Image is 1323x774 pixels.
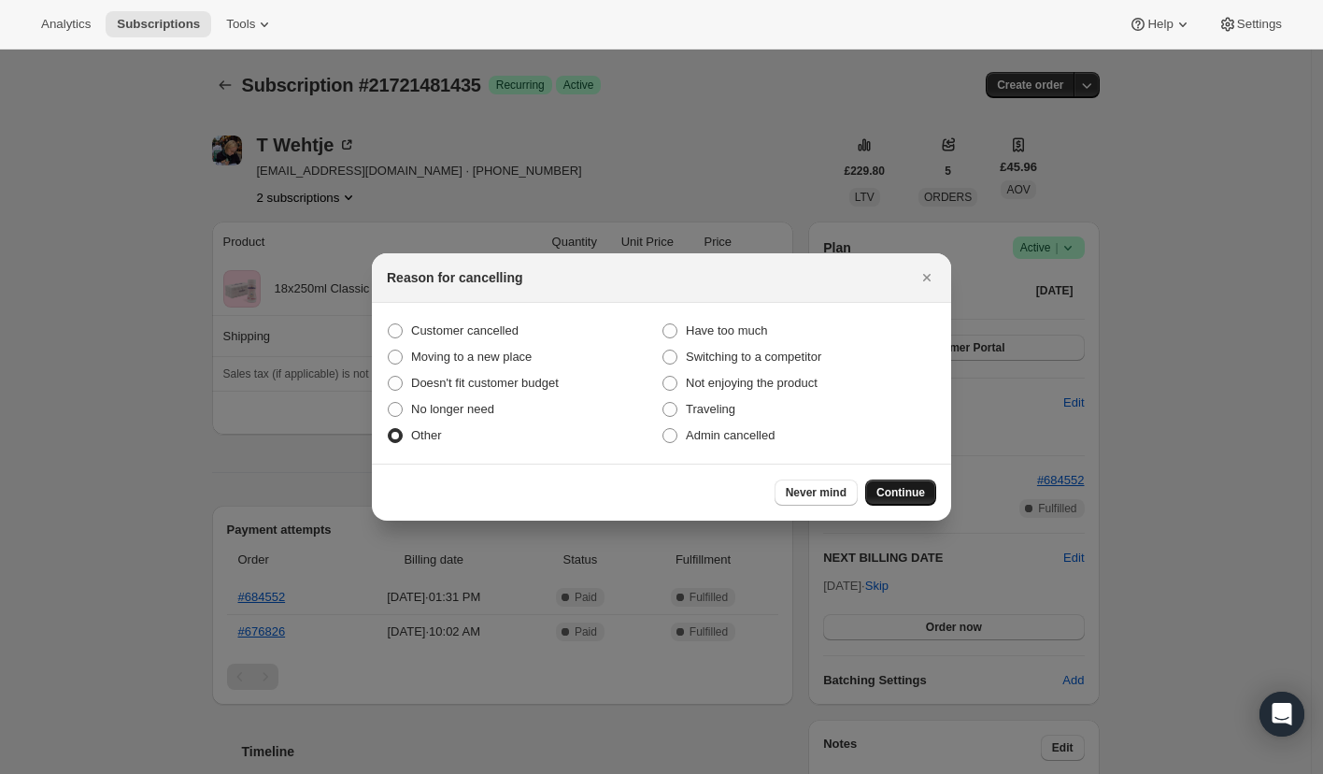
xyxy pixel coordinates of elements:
span: Settings [1237,17,1282,32]
span: Help [1147,17,1173,32]
button: Help [1117,11,1202,37]
span: Admin cancelled [686,428,775,442]
span: Other [411,428,442,442]
span: Customer cancelled [411,323,519,337]
span: Doesn't fit customer budget [411,376,559,390]
span: Not enjoying the product [686,376,818,390]
span: Moving to a new place [411,350,532,364]
span: Traveling [686,402,735,416]
button: Continue [865,480,936,506]
h2: Reason for cancelling [387,268,522,287]
button: Subscriptions [106,11,211,37]
button: Analytics [30,11,102,37]
button: Tools [215,11,285,37]
span: Analytics [41,17,91,32]
span: Continue [876,485,925,500]
span: Subscriptions [117,17,200,32]
button: Settings [1207,11,1293,37]
span: No longer need [411,402,494,416]
button: Close [914,265,940,291]
span: Tools [226,17,255,32]
span: Never mind [786,485,846,500]
span: Switching to a competitor [686,350,821,364]
button: Never mind [775,480,858,506]
div: Open Intercom Messenger [1259,692,1304,737]
span: Have too much [686,323,767,337]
